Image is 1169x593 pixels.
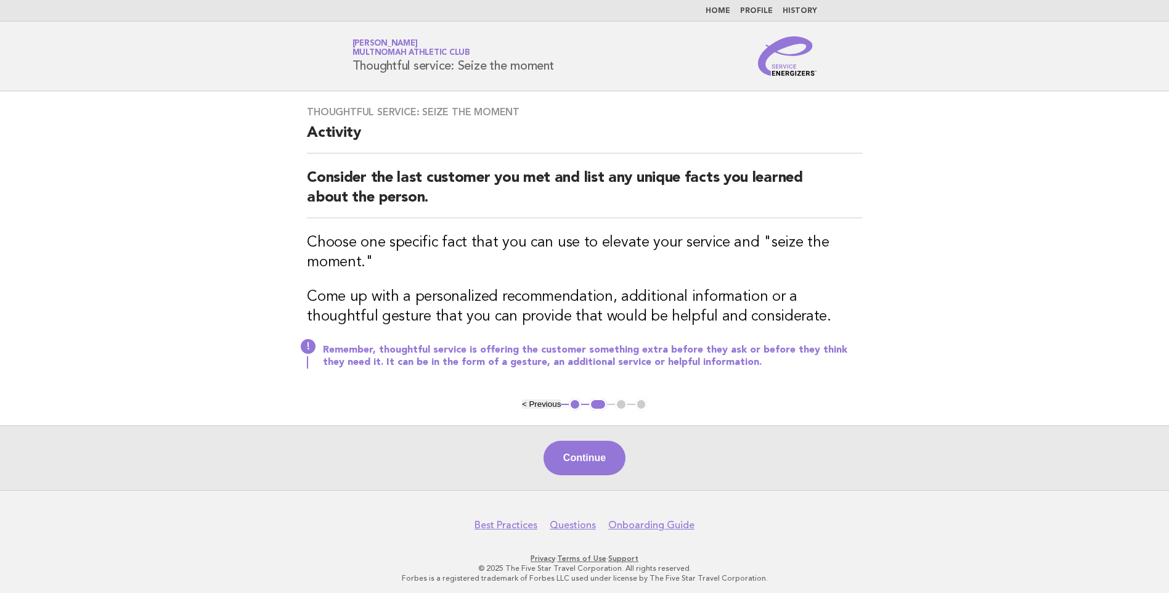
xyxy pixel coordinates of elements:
[475,519,537,531] a: Best Practices
[352,39,470,57] a: [PERSON_NAME]Multnomah Athletic Club
[608,519,694,531] a: Onboarding Guide
[706,7,730,15] a: Home
[608,554,638,563] a: Support
[307,287,862,327] h3: Come up with a personalized recommendation, additional information or a thoughtful gesture that y...
[352,49,470,57] span: Multnomah Athletic Club
[544,441,625,475] button: Continue
[758,36,817,76] img: Service Energizers
[569,398,581,411] button: 1
[589,398,607,411] button: 2
[323,344,862,369] p: Remember, thoughtful service is offering the customer something extra before they ask or before t...
[208,573,962,583] p: Forbes is a registered trademark of Forbes LLC used under license by The Five Star Travel Corpora...
[307,233,862,272] h3: Choose one specific fact that you can use to elevate your service and "seize the moment."
[307,168,862,218] h2: Consider the last customer you met and list any unique facts you learned about the person.
[522,399,561,409] button: < Previous
[783,7,817,15] a: History
[550,519,596,531] a: Questions
[307,123,862,153] h2: Activity
[208,563,962,573] p: © 2025 The Five Star Travel Corporation. All rights reserved.
[352,40,554,72] h1: Thoughtful service: Seize the moment
[208,554,962,563] p: · ·
[531,554,555,563] a: Privacy
[307,106,862,118] h3: Thoughtful service: Seize the moment
[557,554,606,563] a: Terms of Use
[740,7,773,15] a: Profile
